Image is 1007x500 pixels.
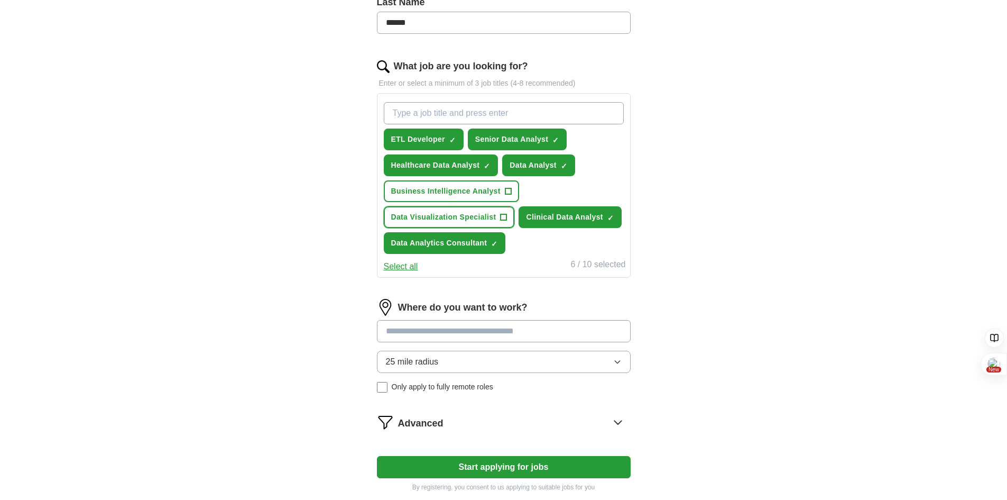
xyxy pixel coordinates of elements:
[386,356,439,368] span: 25 mile radius
[391,160,480,171] span: Healthcare Data Analyst
[377,351,631,373] button: 25 mile radius
[391,186,501,197] span: Business Intelligence Analyst
[392,381,493,393] span: Only apply to fully remote roles
[519,206,621,228] button: Clinical Data Analyst✓
[377,483,631,492] p: By registering, you consent to us applying to suitable jobs for you
[398,301,528,315] label: Where do you want to work?
[468,129,567,150] button: Senior Data Analyst✓
[510,160,557,171] span: Data Analyst
[491,240,497,248] span: ✓
[377,299,394,316] img: location.png
[391,212,496,223] span: Data Visualization Specialist
[377,456,631,478] button: Start applying for jobs
[384,129,464,150] button: ETL Developer✓
[570,258,625,273] div: 6 / 10 selected
[384,102,624,124] input: Type a job title and press enter
[561,162,567,170] span: ✓
[384,180,519,202] button: Business Intelligence Analyst
[552,136,559,144] span: ✓
[607,214,614,222] span: ✓
[377,78,631,89] p: Enter or select a minimum of 3 job titles (4-8 recommended)
[377,414,394,431] img: filter
[398,416,444,431] span: Advanced
[377,382,387,393] input: Only apply to fully remote roles
[394,59,528,74] label: What job are you looking for?
[384,206,515,228] button: Data Visualization Specialist
[391,134,445,145] span: ETL Developer
[449,136,456,144] span: ✓
[502,154,575,176] button: Data Analyst✓
[384,260,418,273] button: Select all
[384,232,506,254] button: Data Analytics Consultant✓
[384,154,498,176] button: Healthcare Data Analyst✓
[526,212,603,223] span: Clinical Data Analyst
[377,60,390,73] img: search.png
[391,238,487,249] span: Data Analytics Consultant
[484,162,490,170] span: ✓
[475,134,548,145] span: Senior Data Analyst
